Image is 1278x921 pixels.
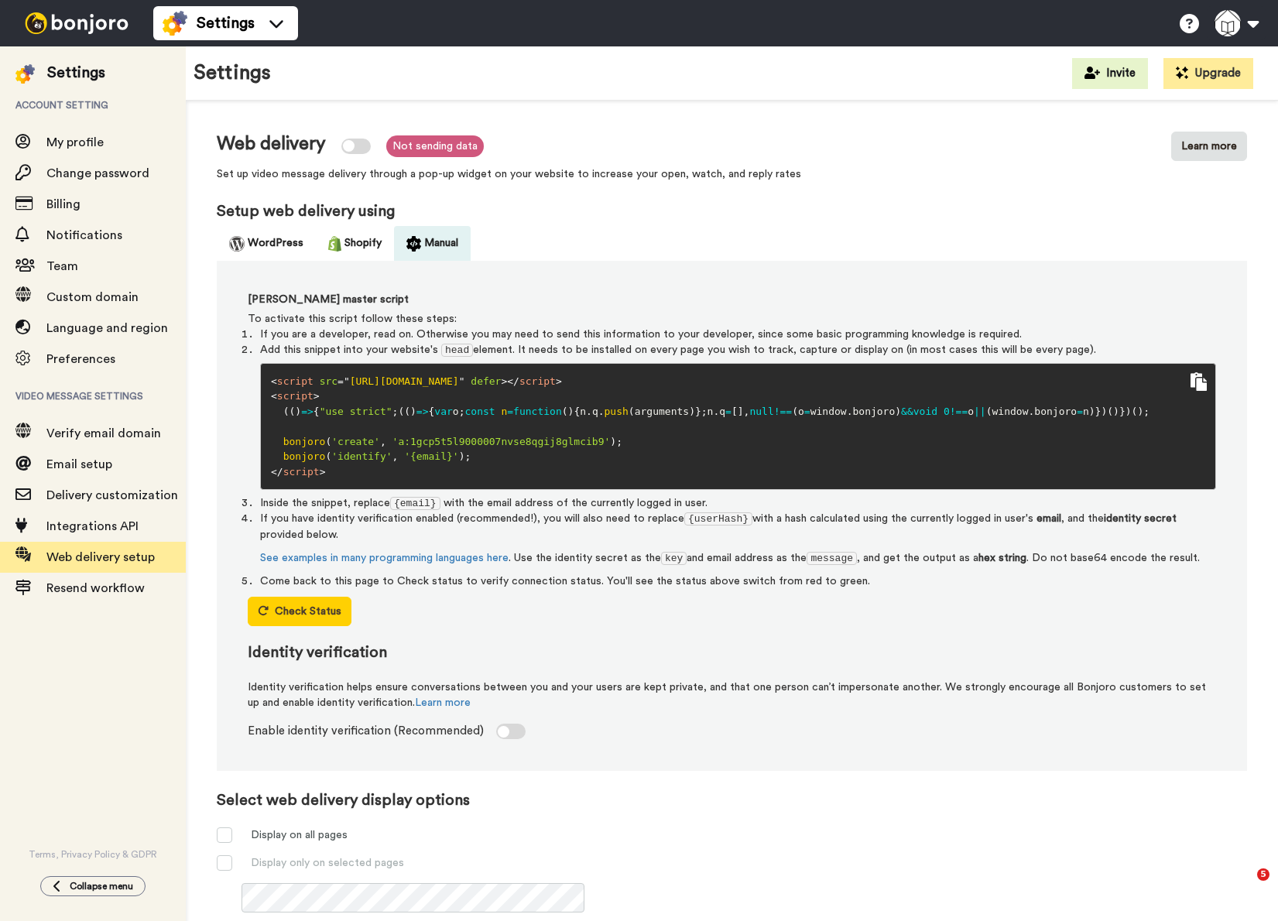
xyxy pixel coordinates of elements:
[46,260,78,272] span: Team
[1034,406,1077,417] span: bonjoro
[46,322,168,334] span: Language and region
[46,582,145,594] span: Resend workflow
[1132,406,1138,417] span: (
[1104,513,1177,524] strong: identity secret
[1107,406,1113,417] span: (
[1143,406,1150,417] span: ;
[459,375,465,387] span: "
[1101,406,1107,417] span: )
[331,450,392,462] span: 'identify'
[410,406,416,417] span: )
[271,375,277,387] span: <
[1072,58,1148,89] a: Invite
[453,406,459,417] span: o
[944,406,950,417] span: 0
[1077,406,1083,417] span: =
[337,375,344,387] span: =
[1095,406,1102,417] span: }
[719,406,725,417] span: q
[277,390,314,402] span: script
[331,436,380,447] span: 'create'
[852,406,895,417] span: bonjoro
[574,406,580,417] span: {
[992,406,1029,417] span: window
[46,353,115,365] span: Preferences
[913,406,937,417] span: void
[390,497,440,510] pre: {email}
[46,458,112,471] span: Email setup
[314,406,320,417] span: {
[901,406,913,417] span: &&
[289,406,295,417] span: (
[15,64,35,84] img: settings-colored.svg
[629,406,635,417] span: (
[163,11,187,36] img: settings-colored.svg
[197,12,255,34] span: Settings
[1036,513,1061,524] strong: email
[732,406,738,417] span: [
[194,62,271,84] h1: Settings
[513,406,562,417] span: function
[70,880,133,892] span: Collapse menu
[248,597,351,626] button: Check Status
[701,406,708,417] span: ;
[283,450,326,462] span: bonjoro
[798,406,804,417] span: o
[507,406,513,417] span: =
[277,375,314,387] span: script
[1083,406,1089,417] span: n
[320,375,337,387] span: src
[1119,406,1126,417] span: }
[328,236,341,252] img: icon
[1257,868,1269,881] span: 5
[501,375,507,387] span: >
[416,406,429,417] span: =>
[325,436,331,447] span: (
[804,406,810,417] span: =
[1113,406,1119,417] span: )
[507,375,519,387] span: </
[217,200,395,222] label: Setup web delivery using
[1171,141,1247,152] a: Learn more
[217,166,801,182] span: Set up video message delivery through a pop-up widget on your website to increase your open, watc...
[260,550,1216,567] p: . Use the identity secret as the and email address as the , and get the output as a . Do not base...
[248,642,1216,663] label: Identity verification
[283,406,290,417] span: (
[661,552,687,565] pre: key
[398,406,404,417] span: (
[1089,406,1095,417] span: )
[380,436,386,447] span: ,
[580,406,586,417] span: n
[316,226,394,261] button: Shopify
[689,406,695,417] span: )
[562,406,568,417] span: (
[260,553,509,563] a: See examples in many programming languages here
[895,406,901,417] span: )
[519,375,556,387] span: script
[46,489,178,502] span: Delivery customization
[501,406,507,417] span: n
[229,236,245,252] img: icon
[283,436,326,447] span: bonjoro
[46,427,161,440] span: Verify email domain
[725,406,732,417] span: =
[325,450,331,462] span: (
[295,406,301,417] span: )
[459,406,465,417] span: ;
[46,551,155,563] span: Web delivery setup
[749,406,773,417] span: null
[392,406,399,417] span: ;
[46,520,139,532] span: Integrations API
[986,406,992,417] span: (
[1137,406,1143,417] span: )
[592,406,598,417] span: q
[774,406,792,417] span: !==
[708,406,714,417] span: n
[217,132,326,156] label: Web delivery
[635,406,689,417] span: arguments
[465,450,471,462] span: ;
[404,406,410,417] span: (
[217,226,316,261] button: WordPress
[586,406,592,417] span: .
[598,406,605,417] span: .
